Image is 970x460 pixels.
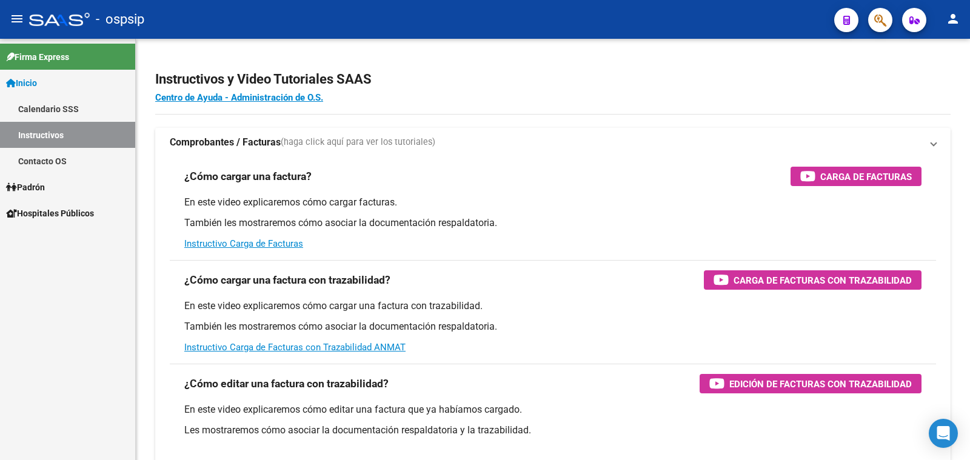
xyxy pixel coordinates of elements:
span: Firma Express [6,50,69,64]
p: En este video explicaremos cómo cargar facturas. [184,196,921,209]
span: (haga click aquí para ver los tutoriales) [281,136,435,149]
div: Open Intercom Messenger [929,419,958,448]
span: Carga de Facturas [820,169,912,184]
button: Edición de Facturas con Trazabilidad [700,374,921,393]
strong: Comprobantes / Facturas [170,136,281,149]
mat-icon: person [946,12,960,26]
p: Les mostraremos cómo asociar la documentación respaldatoria y la trazabilidad. [184,424,921,437]
h2: Instructivos y Video Tutoriales SAAS [155,68,951,91]
mat-icon: menu [10,12,24,26]
h3: ¿Cómo editar una factura con trazabilidad? [184,375,389,392]
span: Padrón [6,181,45,194]
a: Centro de Ayuda - Administración de O.S. [155,92,323,103]
p: En este video explicaremos cómo cargar una factura con trazabilidad. [184,299,921,313]
p: En este video explicaremos cómo editar una factura que ya habíamos cargado. [184,403,921,416]
button: Carga de Facturas con Trazabilidad [704,270,921,290]
mat-expansion-panel-header: Comprobantes / Facturas(haga click aquí para ver los tutoriales) [155,128,951,157]
span: - ospsip [96,6,144,33]
p: También les mostraremos cómo asociar la documentación respaldatoria. [184,320,921,333]
a: Instructivo Carga de Facturas con Trazabilidad ANMAT [184,342,406,353]
span: Inicio [6,76,37,90]
span: Edición de Facturas con Trazabilidad [729,376,912,392]
p: También les mostraremos cómo asociar la documentación respaldatoria. [184,216,921,230]
button: Carga de Facturas [791,167,921,186]
h3: ¿Cómo cargar una factura? [184,168,312,185]
h3: ¿Cómo cargar una factura con trazabilidad? [184,272,390,288]
a: Instructivo Carga de Facturas [184,238,303,249]
span: Hospitales Públicos [6,207,94,220]
span: Carga de Facturas con Trazabilidad [734,273,912,288]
